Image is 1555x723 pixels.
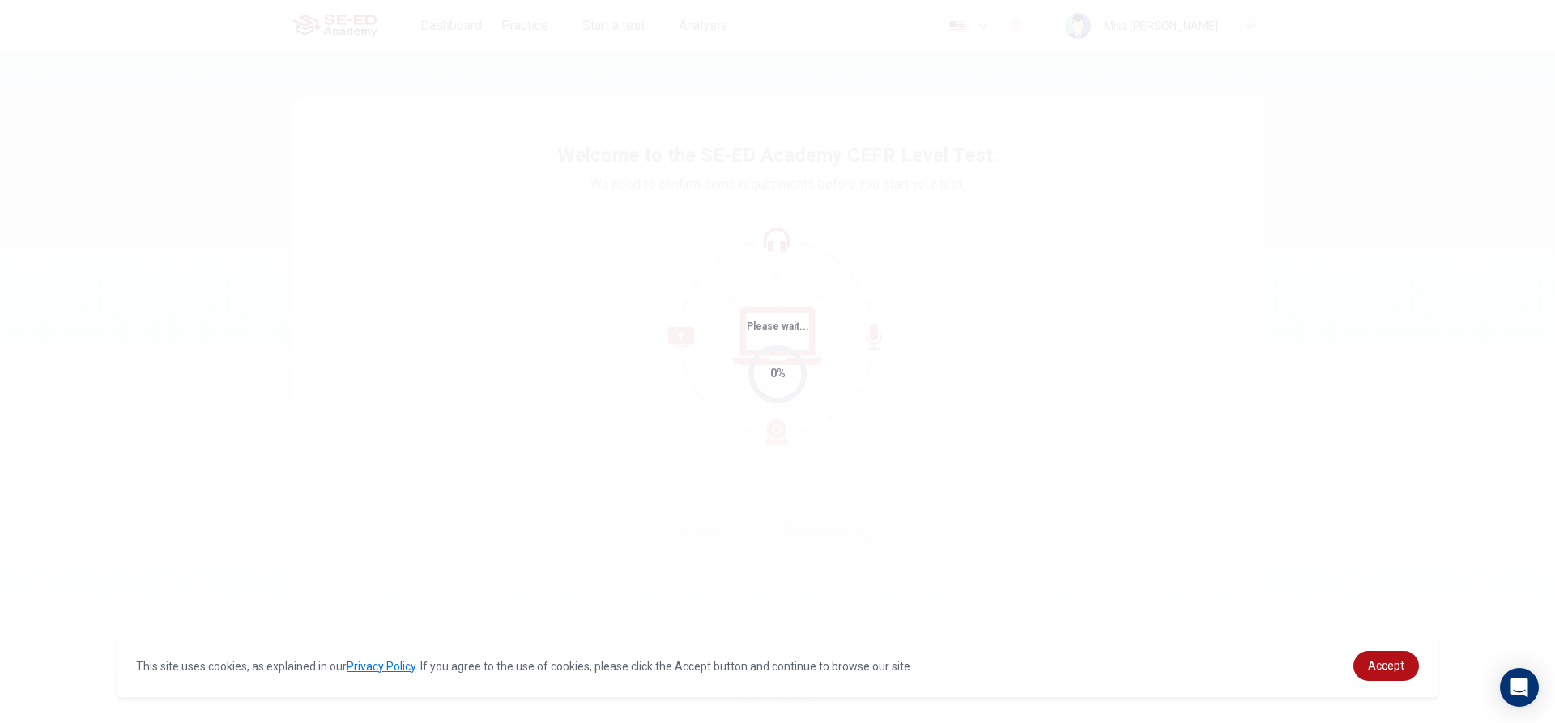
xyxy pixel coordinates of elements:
[347,660,415,673] a: Privacy Policy
[136,660,913,673] span: This site uses cookies, as explained in our . If you agree to the use of cookies, please click th...
[770,364,786,383] div: 0%
[747,321,809,332] span: Please wait...
[1353,651,1419,681] a: dismiss cookie message
[1368,659,1404,672] span: Accept
[117,635,1438,697] div: cookieconsent
[1500,668,1539,707] div: Open Intercom Messenger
